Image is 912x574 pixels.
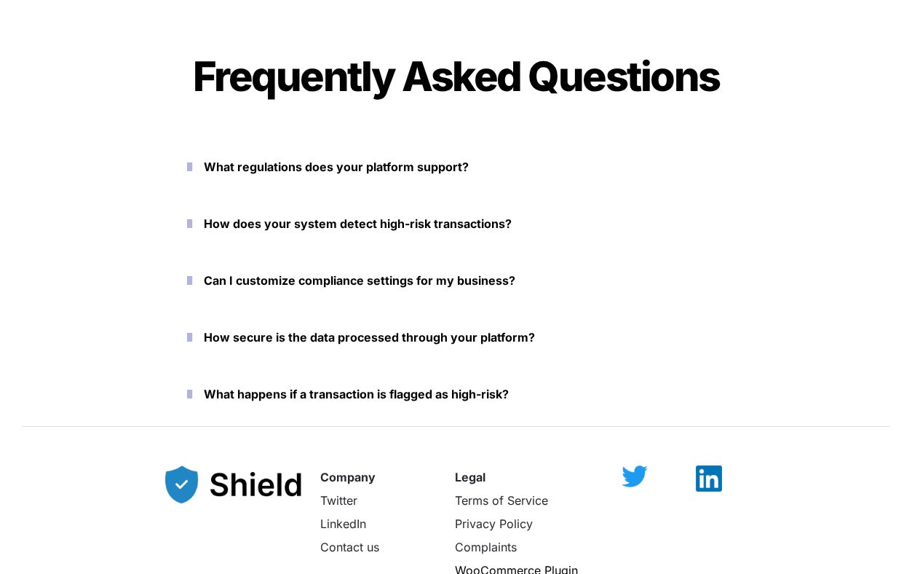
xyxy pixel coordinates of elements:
span: Frequently Asked Questions [193,52,720,101]
strong: What happens if a transaction is flagged as high-risk? [204,387,509,401]
button: Can I customize compliance settings for my business? [165,258,748,303]
a: Twitter [320,493,357,508]
button: What happens if a transaction is flagged as high-risk? [165,371,748,417]
strong: Company [320,470,376,484]
strong: How does your system detect high-risk transactions? [204,216,512,231]
strong: What regulations does your platform support? [204,160,469,174]
strong: How secure is the data processed through your platform? [204,330,535,345]
a: Complaints [455,540,517,554]
strong: Can I customize compliance settings for my business? [204,273,515,288]
a: LinkedIn [320,516,366,531]
a: Terms of Service [455,493,548,508]
strong: Legal [455,470,485,484]
button: What regulations does your platform support? [165,144,748,189]
button: How secure is the data processed through your platform? [165,315,748,360]
a: Contact us [320,540,379,554]
a: Privacy Policy [455,516,533,531]
button: How does your system detect high-risk transactions? [165,201,748,246]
